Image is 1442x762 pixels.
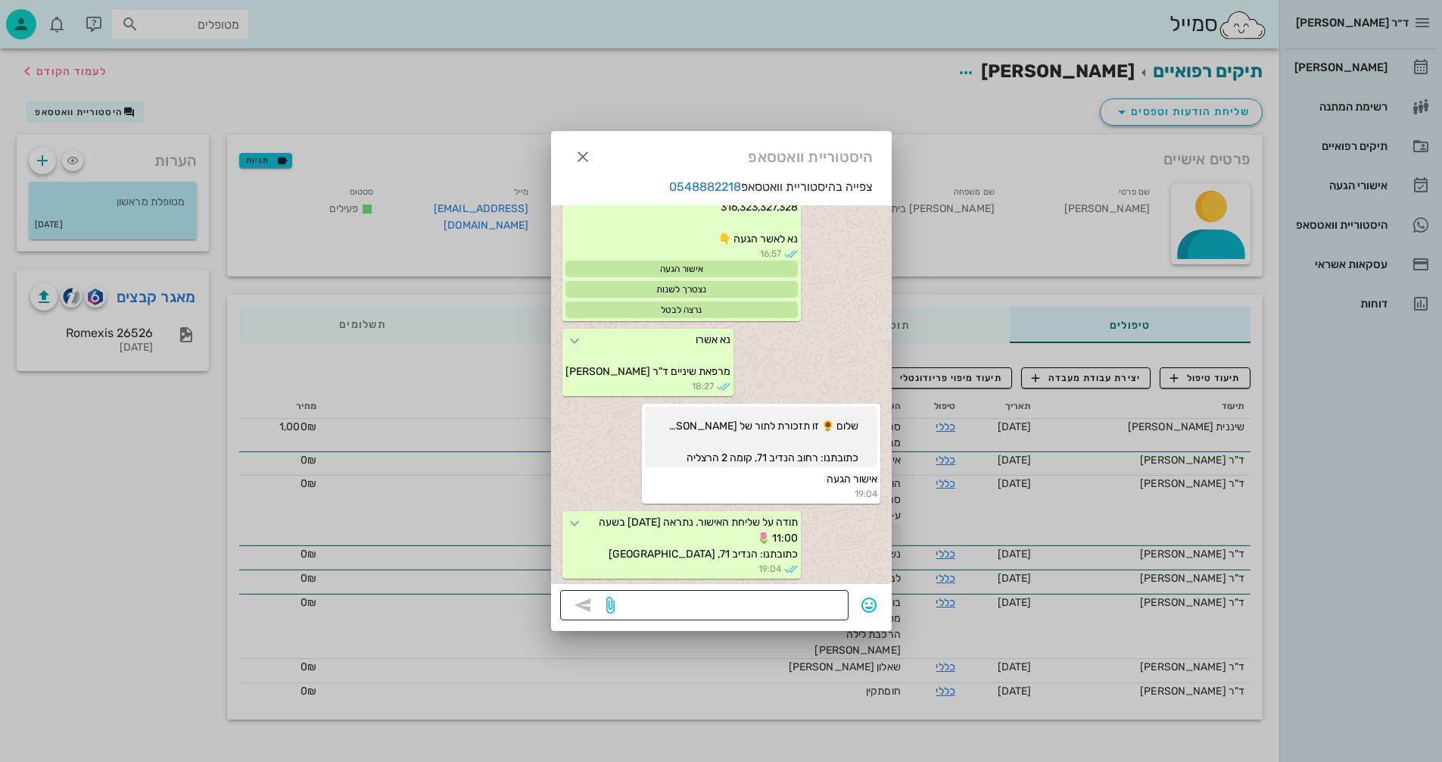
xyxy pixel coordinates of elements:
a: 0548882218 [669,180,741,194]
p: צפייה בהיסטוריית וואטסאפ [551,178,892,196]
span: 19:04 [758,562,781,576]
div: היסטוריית וואטסאפ [551,131,892,178]
span: אישור הגעה [827,473,877,486]
small: 19:04 [645,487,877,501]
div: אישור הגעה [565,261,798,277]
div: נצטרך לשנות [565,281,798,298]
span: 16:57 [760,247,781,261]
span: 18:27 [692,379,714,393]
span: תודה על שליחת האישור. נתראה [DATE] בשעה 11:00 🌷 כתובתנו: הנדיב 71, [GEOGRAPHIC_DATA] [596,516,798,561]
span: שלום 🌻 זו תזכורת לתור של [PERSON_NAME] למרפאת ד"ר [PERSON_NAME] [DATE] בשעה 11:00. מאשרים הגעה? כ... [663,418,858,464]
div: נרצה לבטל [565,301,798,318]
